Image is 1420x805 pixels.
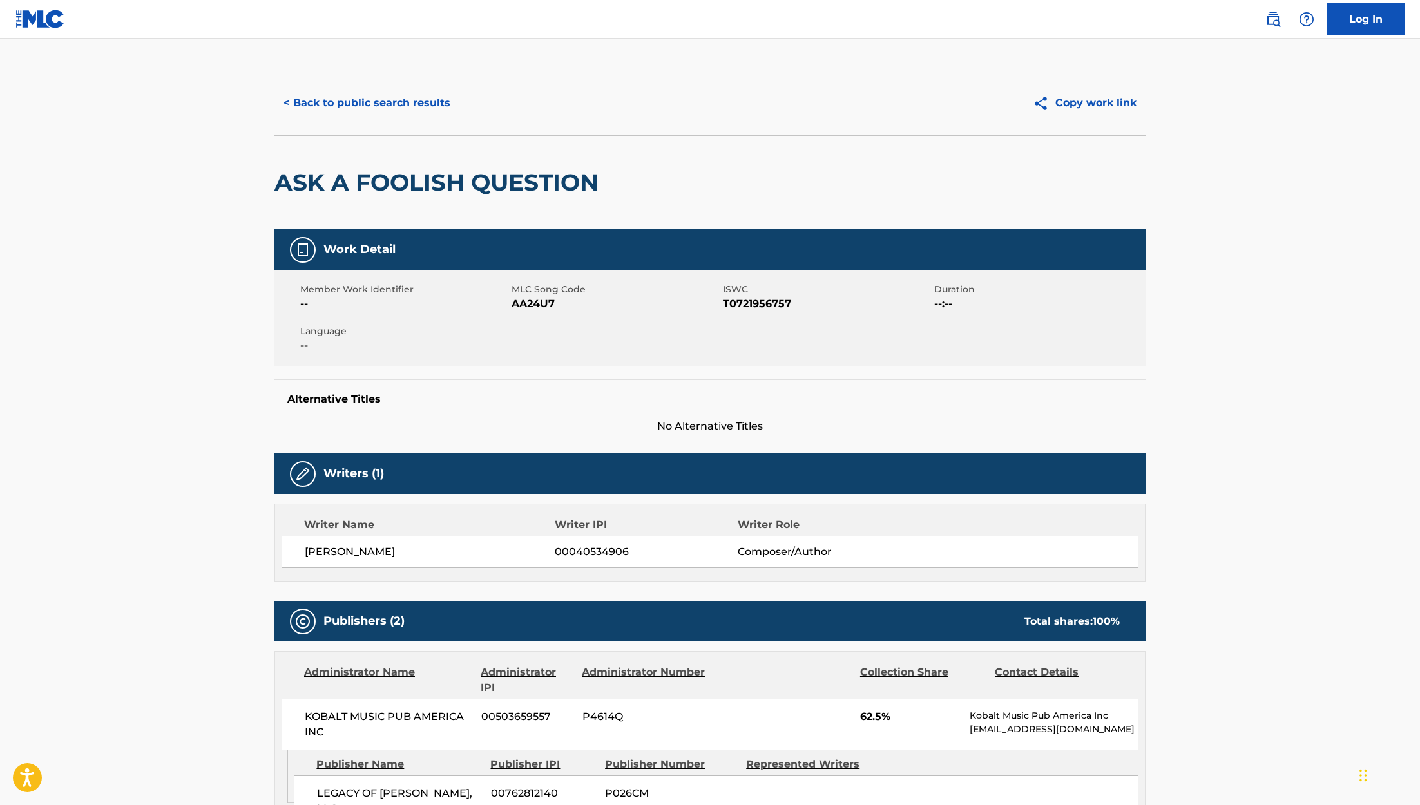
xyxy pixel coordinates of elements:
div: Administrator Number [582,665,707,696]
img: MLC Logo [15,10,65,28]
img: Work Detail [295,242,311,258]
span: -- [300,296,508,312]
div: Writer Role [738,517,905,533]
span: T0721956757 [723,296,931,312]
h5: Publishers (2) [323,614,405,629]
span: Member Work Identifier [300,283,508,296]
div: Contact Details [995,665,1120,696]
div: Represented Writers [746,757,878,772]
span: 00503659557 [481,709,573,724]
div: Publisher IPI [490,757,595,772]
span: --:-- [934,296,1142,312]
div: Administrator IPI [481,665,572,696]
button: < Back to public search results [274,87,459,119]
span: [PERSON_NAME] [305,544,555,560]
div: Help [1294,6,1319,32]
a: Public Search [1260,6,1286,32]
div: Writer Name [304,517,555,533]
span: 00040534906 [555,544,738,560]
h5: Alternative Titles [287,393,1133,406]
button: Copy work link [1024,87,1146,119]
span: 100 % [1093,615,1120,627]
div: Collection Share [860,665,985,696]
span: P026CM [605,786,736,801]
img: Copy work link [1033,95,1055,111]
span: KOBALT MUSIC PUB AMERICA INC [305,709,472,740]
span: Language [300,325,508,338]
span: 00762812140 [491,786,595,801]
iframe: Chat Widget [1356,743,1420,805]
img: search [1265,12,1281,27]
span: Composer/Author [738,544,905,560]
img: Writers [295,466,311,482]
h2: ASK A FOOLISH QUESTION [274,168,605,197]
span: Duration [934,283,1142,296]
span: MLC Song Code [512,283,720,296]
div: Administrator Name [304,665,471,696]
a: Log In [1327,3,1405,35]
span: ISWC [723,283,931,296]
span: -- [300,338,508,354]
img: Publishers [295,614,311,629]
img: help [1299,12,1314,27]
span: 62.5% [860,709,960,724]
h5: Writers (1) [323,466,384,481]
span: P4614Q [582,709,707,724]
div: Publisher Number [605,757,736,772]
span: No Alternative Titles [274,419,1146,434]
div: Writer IPI [555,517,738,533]
span: AA24U7 [512,296,720,312]
h5: Work Detail [323,242,396,257]
p: Kobalt Music Pub America Inc [970,709,1138,723]
div: Drag [1359,756,1367,795]
p: [EMAIL_ADDRESS][DOMAIN_NAME] [970,723,1138,736]
div: Total shares: [1024,614,1120,629]
div: Publisher Name [316,757,481,772]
